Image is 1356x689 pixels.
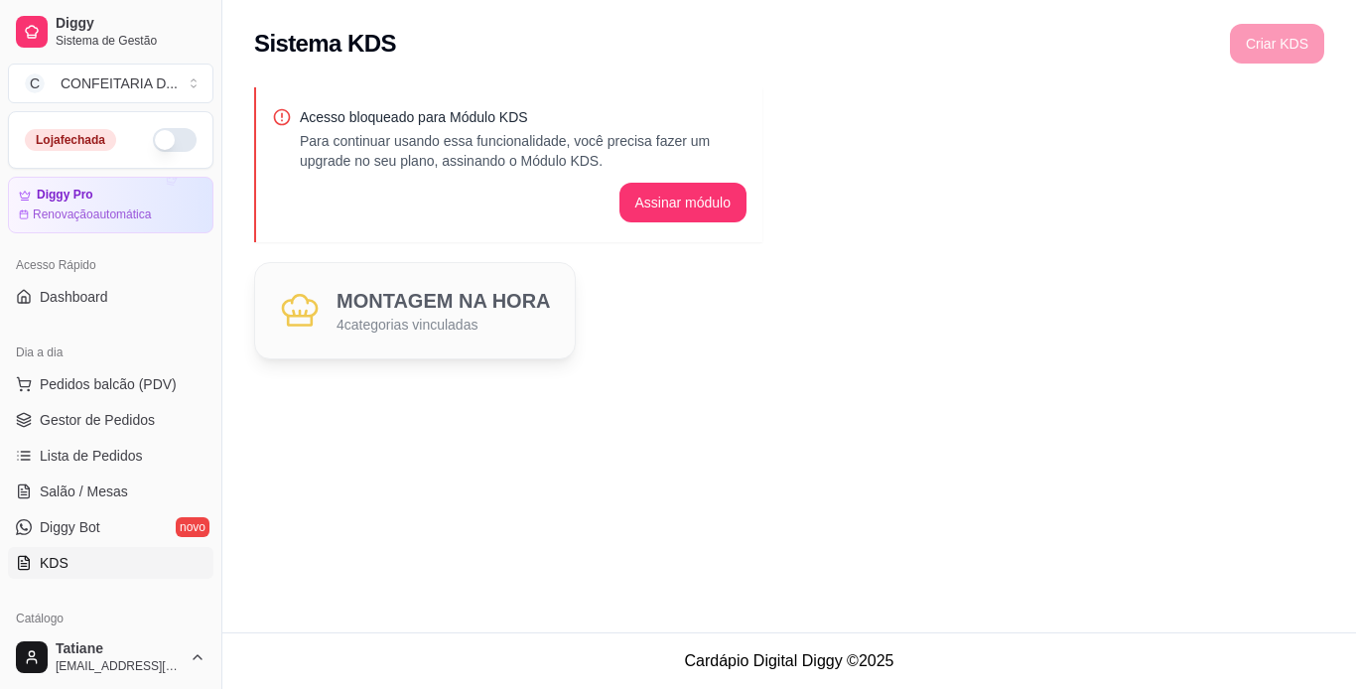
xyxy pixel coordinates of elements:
[8,476,213,507] a: Salão / Mesas
[56,15,205,33] span: Diggy
[8,440,213,472] a: Lista de Pedidos
[254,28,396,60] h2: Sistema KDS
[40,410,155,430] span: Gestor de Pedidos
[40,374,177,394] span: Pedidos balcão (PDV)
[153,128,197,152] button: Alterar Status
[8,633,213,681] button: Tatiane[EMAIL_ADDRESS][DOMAIN_NAME]
[8,64,213,103] button: Select a team
[8,603,213,634] div: Catálogo
[56,640,182,658] span: Tatiane
[25,73,45,93] span: C
[25,129,116,151] div: Loja fechada
[56,33,205,49] span: Sistema de Gestão
[40,287,108,307] span: Dashboard
[61,73,178,93] div: CONFEITARIA D ...
[337,315,551,335] p: 4 categorias vinculadas
[222,632,1356,689] footer: Cardápio Digital Diggy © 2025
[40,517,100,537] span: Diggy Bot
[40,553,68,573] span: KDS
[40,446,143,466] span: Lista de Pedidos
[300,107,746,127] p: Acesso bloqueado para Módulo KDS
[8,368,213,400] button: Pedidos balcão (PDV)
[8,404,213,436] a: Gestor de Pedidos
[8,511,213,543] a: Diggy Botnovo
[337,287,551,315] h2: MONTAGEM NA HORA
[8,281,213,313] a: Dashboard
[33,207,151,222] article: Renovação automática
[37,188,93,203] article: Diggy Pro
[56,658,182,674] span: [EMAIL_ADDRESS][DOMAIN_NAME]
[8,177,213,233] a: Diggy ProRenovaçãoautomática
[40,482,128,501] span: Salão / Mesas
[8,249,213,281] div: Acesso Rápido
[8,8,213,56] a: DiggySistema de Gestão
[619,183,747,222] button: Assinar módulo
[8,337,213,368] div: Dia a dia
[300,131,746,171] p: Para continuar usando essa funcionalidade, você precisa fazer um upgrade no seu plano, assinando ...
[8,547,213,579] a: KDS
